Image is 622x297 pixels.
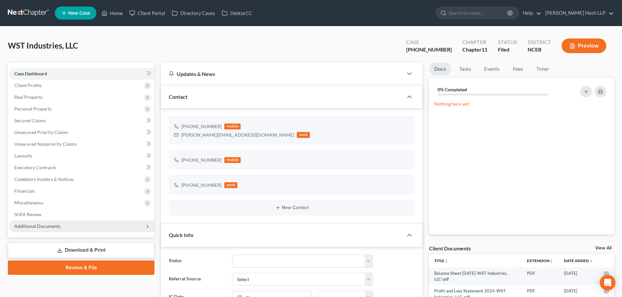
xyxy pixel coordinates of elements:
[14,82,41,88] span: Client Profile
[9,150,154,162] a: Lawsuits
[14,153,32,158] span: Lawsuits
[482,46,487,52] span: 11
[14,200,43,205] span: Miscellaneous
[126,7,168,19] a: Client Portal
[98,7,126,19] a: Home
[9,209,154,220] a: SOFA Review
[531,63,554,75] a: Timer
[297,132,310,138] div: work
[14,94,42,100] span: Real Property
[224,182,237,188] div: work
[9,115,154,126] a: Secured Claims
[550,259,553,263] i: unfold_more
[528,38,551,46] div: District
[168,7,218,19] a: Directory Cases
[181,123,222,130] div: [PHONE_NUMBER]
[438,87,467,92] strong: 0% Completed
[498,38,517,46] div: Status
[9,68,154,80] a: Case Dashboard
[9,162,154,173] a: Executory Contracts
[14,176,74,182] span: Codebtors Insiders & Notices
[434,258,448,263] a: Titleunfold_more
[14,71,47,76] span: Case Dashboard
[449,7,508,19] input: Search by name...
[9,138,154,150] a: Unsecured Nonpriority Claims
[527,258,553,263] a: Extensionunfold_more
[169,94,187,100] span: Contact
[14,165,56,170] span: Executory Contracts
[600,275,615,290] div: Open Intercom Messenger
[8,260,154,275] a: Review & File
[479,63,505,75] a: Events
[507,63,528,75] a: Fees
[462,46,487,53] div: Chapter
[406,38,452,46] div: Case
[14,212,41,217] span: SOFA Review
[522,267,559,285] td: PDF
[429,267,522,285] td: Balance Sheet [DATE]-WST Industries, LLC-pdf
[542,7,614,19] a: [PERSON_NAME] Hash LLP
[181,182,222,188] div: [PHONE_NUMBER]
[14,129,68,135] span: Unsecured Priority Claims
[14,118,46,123] span: Secured Claims
[519,7,541,19] a: Help
[564,258,593,263] a: Date Added expand_more
[14,223,60,229] span: Additional Documents
[174,205,409,210] button: New Contact
[169,232,193,238] span: Quick Info
[562,38,606,53] button: Preview
[595,246,612,250] a: View All
[559,267,598,285] td: [DATE]
[68,11,90,16] span: New Case
[8,243,154,258] a: Download & Print
[444,259,448,263] i: unfold_more
[14,188,35,194] span: Financials
[169,70,395,77] div: Updates & News
[181,132,294,138] div: [PERSON_NAME][EMAIL_ADDRESS][DOMAIN_NAME]
[498,46,517,53] div: Filed
[589,259,593,263] i: expand_more
[166,273,229,286] label: Referral Source
[528,46,551,53] div: NCEB
[224,157,241,163] div: mobile
[429,245,471,252] div: Client Documents
[218,7,255,19] a: DebtorCC
[14,106,52,111] span: Personal Property
[462,38,487,46] div: Chapter
[166,255,229,268] label: Status
[9,126,154,138] a: Unsecured Priority Claims
[429,63,451,75] a: Docs
[181,157,222,163] div: [PHONE_NUMBER]
[434,101,609,107] p: Nothing here yet!
[14,141,77,147] span: Unsecured Nonpriority Claims
[224,124,241,129] div: mobile
[8,41,78,50] span: WST Industries, LLC
[406,46,452,53] div: [PHONE_NUMBER]
[454,63,476,75] a: Tasks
